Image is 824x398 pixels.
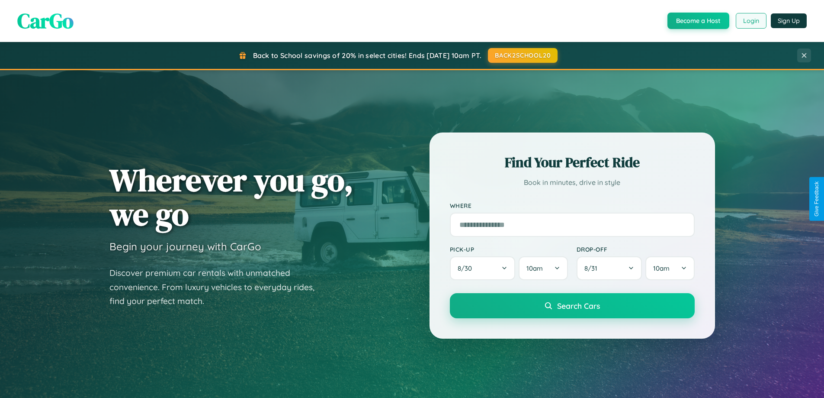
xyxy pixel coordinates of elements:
h2: Find Your Perfect Ride [450,153,695,172]
button: Sign Up [771,13,807,28]
label: Pick-up [450,246,568,253]
button: 8/30 [450,256,516,280]
h3: Begin your journey with CarGo [109,240,261,253]
button: 10am [645,256,694,280]
span: CarGo [17,6,74,35]
span: 8 / 31 [584,264,602,272]
span: Search Cars [557,301,600,311]
label: Drop-off [577,246,695,253]
button: Become a Host [667,13,729,29]
button: Search Cars [450,293,695,318]
p: Discover premium car rentals with unmatched convenience. From luxury vehicles to everyday rides, ... [109,266,326,308]
span: 8 / 30 [458,264,476,272]
button: Login [736,13,766,29]
label: Where [450,202,695,209]
span: 10am [526,264,543,272]
span: Back to School savings of 20% in select cities! Ends [DATE] 10am PT. [253,51,481,60]
h1: Wherever you go, we go [109,163,353,231]
span: 10am [653,264,670,272]
button: 8/31 [577,256,642,280]
p: Book in minutes, drive in style [450,176,695,189]
button: BACK2SCHOOL20 [488,48,558,63]
button: 10am [519,256,568,280]
div: Give Feedback [814,181,820,217]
